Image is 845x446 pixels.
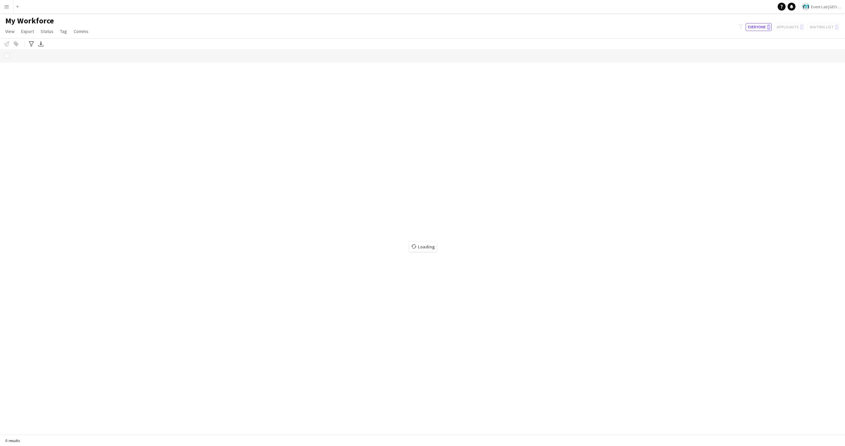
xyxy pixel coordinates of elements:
a: Export [18,27,37,36]
span: Tag [60,28,67,34]
a: Tag [57,27,70,36]
a: View [3,27,17,36]
span: Loading [409,242,437,252]
span: 0 [767,24,770,30]
span: Comms [74,28,88,34]
a: Comms [71,27,91,36]
span: Status [41,28,53,34]
app-action-btn: Advanced filters [27,40,35,48]
a: Status [38,27,56,36]
span: View [5,28,15,34]
img: Logo [802,3,810,11]
span: My Workforce [5,16,54,26]
span: Event Lab [GEOGRAPHIC_DATA] [811,4,842,9]
button: Everyone0 [746,23,772,31]
span: Export [21,28,34,34]
app-action-btn: Export XLSX [37,40,45,48]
